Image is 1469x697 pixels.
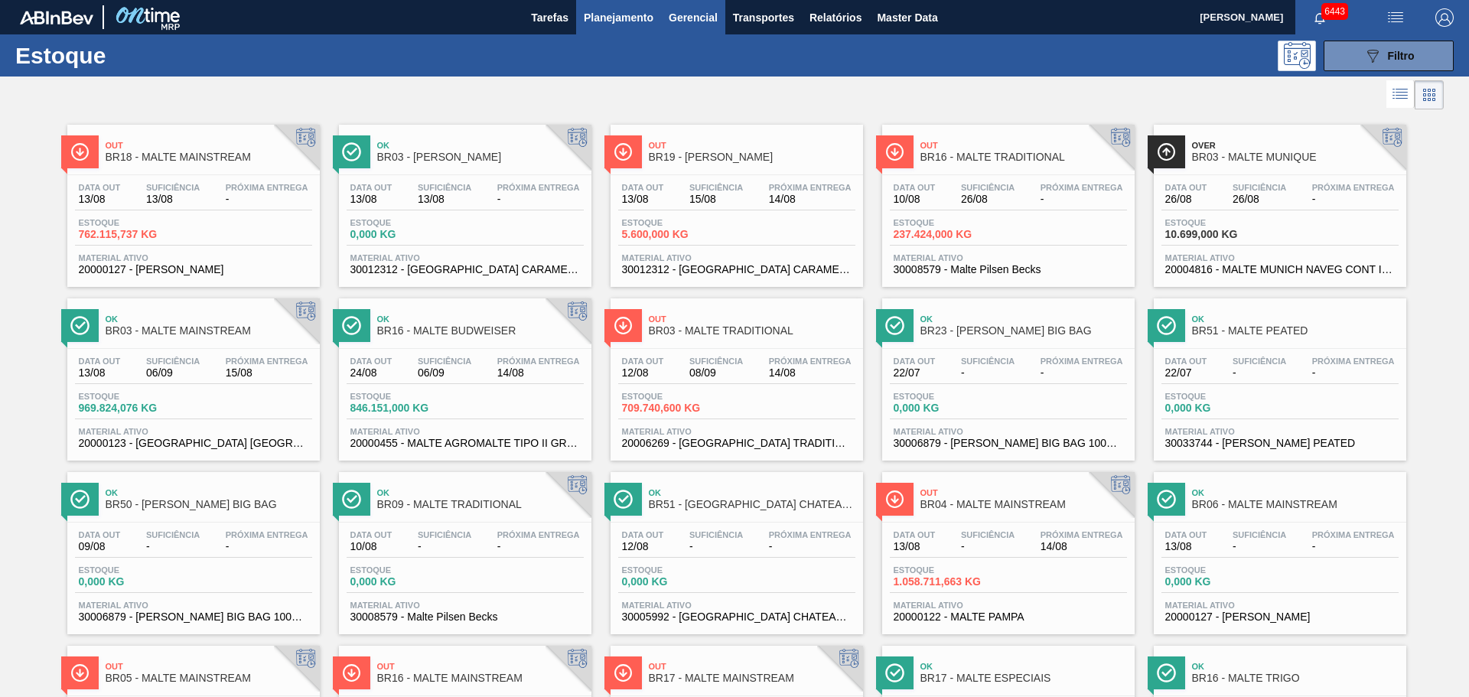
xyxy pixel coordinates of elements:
span: BR19 - MALTE CORONA [649,151,855,163]
span: Data out [350,183,392,192]
span: BR18 - MALTE MAINSTREAM [106,151,312,163]
span: Próxima Entrega [1312,357,1395,366]
span: 20000122 - MALTE PAMPA [894,611,1123,623]
span: Suficiência [961,183,1015,192]
span: 0,000 KG [894,402,1001,414]
span: 24/08 [350,367,392,379]
span: Estoque [350,392,458,401]
span: BR17 - MALTE MAINSTREAM [649,673,855,684]
button: Filtro [1324,41,1454,71]
span: Material ativo [622,253,852,262]
span: Estoque [622,565,729,575]
span: Estoque [1165,218,1272,227]
span: Relatórios [809,8,862,27]
span: - [226,194,308,205]
span: - [226,541,308,552]
span: 15/08 [689,194,743,205]
span: Próxima Entrega [226,530,308,539]
a: ÍconeOkBR51 - MALTE PEATEDData out22/07Suficiência-Próxima Entrega-Estoque0,000 KGMaterial ativo3... [1142,287,1414,461]
span: 26/08 [961,194,1015,205]
span: BR03 - MALTE CORONA [377,151,584,163]
span: Próxima Entrega [1312,530,1395,539]
span: BR50 - MALTE CARAHELL BIG BAG [106,499,312,510]
span: 10/08 [350,541,392,552]
span: - [1233,367,1286,379]
a: ÍconeOkBR16 - MALTE BUDWEISERData out24/08Suficiência06/09Próxima Entrega14/08Estoque846.151,000 ... [327,287,599,461]
span: Estoque [350,565,458,575]
span: Estoque [1165,392,1272,401]
span: Data out [79,357,121,366]
span: Filtro [1388,50,1415,62]
span: 26/08 [1165,194,1207,205]
span: 0,000 KG [350,229,458,240]
span: Data out [894,183,936,192]
span: Estoque [894,218,1001,227]
span: Data out [622,530,664,539]
span: 06/09 [146,367,200,379]
span: Data out [1165,357,1207,366]
span: Out [649,141,855,150]
span: Próxima Entrega [1312,183,1395,192]
span: 0,000 KG [1165,576,1272,588]
a: ÍconeOkBR51 - [GEOGRAPHIC_DATA] CHATEAU WHISKYData out12/08Suficiência-Próxima Entrega-Estoque0,0... [599,461,871,634]
span: 13/08 [79,194,121,205]
span: Gerencial [669,8,718,27]
span: Suficiência [146,357,200,366]
img: Ícone [342,663,361,682]
span: Data out [894,357,936,366]
span: Estoque [622,392,729,401]
div: Visão em Lista [1386,80,1415,109]
span: 0,000 KG [79,576,186,588]
span: Próxima Entrega [497,357,580,366]
span: Material ativo [350,601,580,610]
span: 08/09 [689,367,743,379]
span: BR51 - MALTE PEATED [1192,325,1399,337]
img: Ícone [1157,490,1176,509]
span: 1.058.711,663 KG [894,576,1001,588]
img: Ícone [885,316,904,335]
span: Estoque [79,565,186,575]
span: Suficiência [418,357,471,366]
span: Material ativo [1165,253,1395,262]
span: 30012312 - MALTA CARAMELO DE BOORTMALT BIG BAG [622,264,852,275]
img: Ícone [614,142,633,161]
span: Material ativo [894,601,1123,610]
span: Data out [79,183,121,192]
img: Ícone [614,663,633,682]
span: 20000123 - MALTA URUGUAY BRAHMA BRASIL GRANEL [79,438,308,449]
span: Suficiência [146,183,200,192]
span: 10/08 [894,194,936,205]
span: Data out [894,530,936,539]
span: Out [649,314,855,324]
span: 13/08 [622,194,664,205]
span: - [961,367,1015,379]
span: Out [920,488,1127,497]
span: 20004816 - MALTE MUNICH NAVEG CONT IMPORT SUP 40% [1165,264,1395,275]
span: 30033744 - MALTE CHATEAU PEATED [1165,438,1395,449]
span: BR03 - MALTE TRADITIONAL [649,325,855,337]
img: TNhmsLtSVTkK8tSr43FrP2fwEKptu5GPRR3wAAAABJRU5ErkJggg== [20,11,93,24]
span: 762.115,737 KG [79,229,186,240]
span: Suficiência [1233,357,1286,366]
span: 20000127 - MALTE PAYSANDU [79,264,308,275]
span: Material ativo [1165,427,1395,436]
span: Suficiência [689,357,743,366]
img: Ícone [70,663,90,682]
span: - [1312,194,1395,205]
span: Ok [377,314,584,324]
img: Ícone [885,663,904,682]
img: Ícone [70,142,90,161]
span: Master Data [877,8,937,27]
a: ÍconeOkBR09 - MALTE TRADITIONALData out10/08Suficiência-Próxima Entrega-Estoque0,000 KGMaterial a... [327,461,599,634]
span: BR09 - MALTE TRADITIONAL [377,499,584,510]
img: Ícone [342,142,361,161]
a: ÍconeOkBR06 - MALTE MAINSTREAMData out13/08Suficiência-Próxima Entrega-Estoque0,000 KGMaterial at... [1142,461,1414,634]
span: BR16 - MALTE TRIGO [1192,673,1399,684]
span: 13/08 [146,194,200,205]
a: ÍconeOutBR16 - MALTE TRADITIONALData out10/08Suficiência26/08Próxima Entrega-Estoque237.424,000 K... [871,113,1142,287]
span: BR17 - MALTE ESPECIAIS [920,673,1127,684]
span: Data out [79,530,121,539]
span: 14/08 [497,367,580,379]
span: 15/08 [226,367,308,379]
h1: Estoque [15,47,244,64]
